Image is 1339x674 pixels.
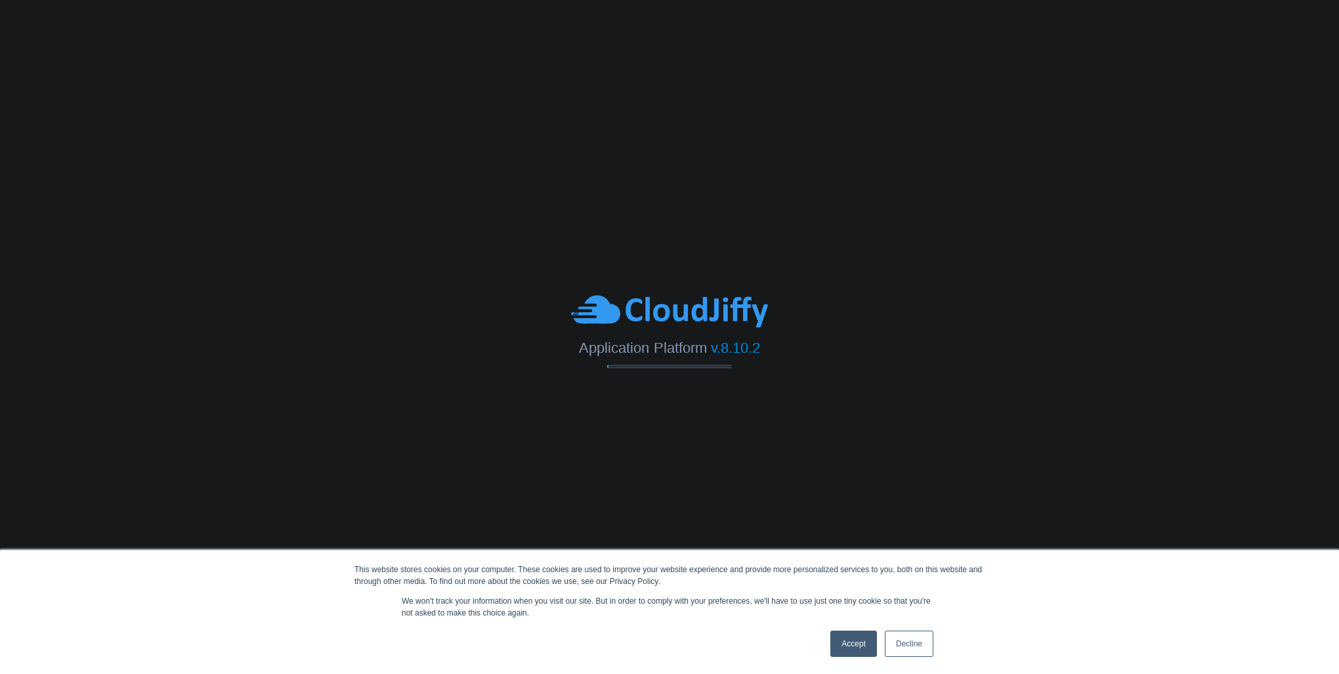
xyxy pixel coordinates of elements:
[579,340,706,356] span: Application Platform
[885,631,933,657] a: Decline
[571,294,768,330] img: CloudJiffy-Blue.svg
[711,340,760,356] span: v.8.10.2
[402,595,937,619] p: We won't track your information when you visit our site. But in order to comply with your prefere...
[354,564,985,587] div: This website stores cookies on your computer. These cookies are used to improve your website expe...
[830,631,877,657] a: Accept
